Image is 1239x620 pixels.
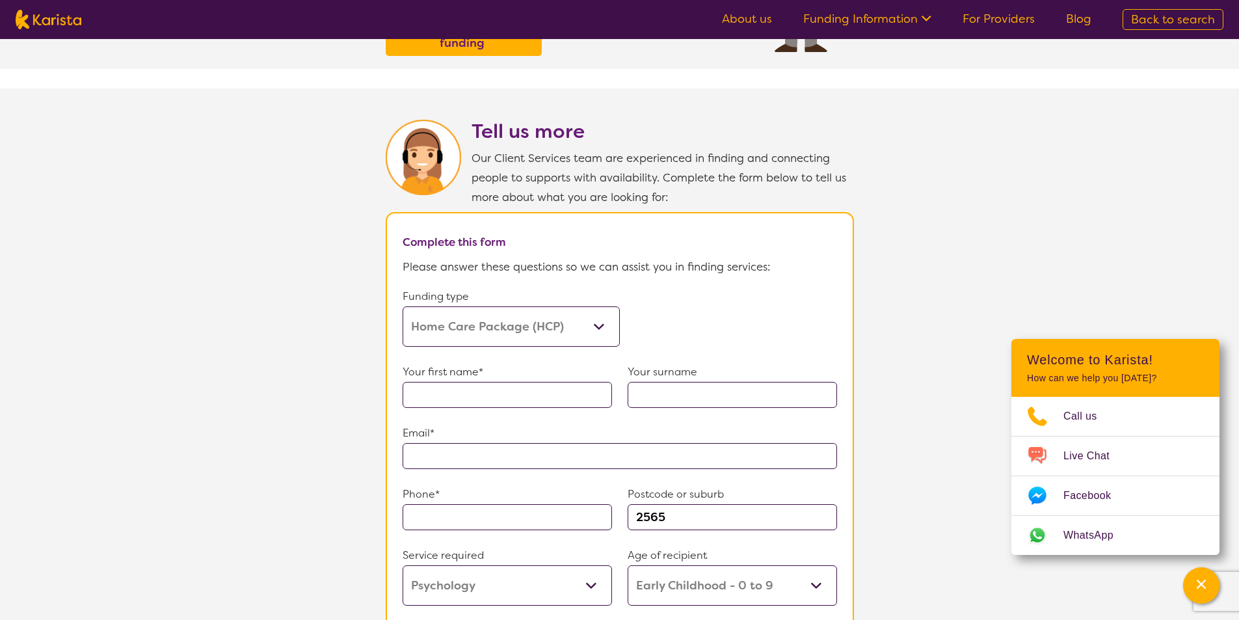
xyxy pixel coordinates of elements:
a: About us [722,11,772,27]
p: Please answer these questions so we can assist you in finding services: [403,257,837,276]
p: How can we help you [DATE]? [1027,373,1204,384]
b: Complete this form [403,235,506,249]
span: Call us [1063,407,1113,426]
a: For Providers [963,11,1035,27]
h2: Welcome to Karista! [1027,352,1204,368]
p: Email* [403,424,837,443]
a: Web link opens in a new tab. [1011,516,1219,555]
a: Find out about HCP funding [389,14,539,53]
h2: Tell us more [472,120,854,143]
p: Service required [403,546,612,565]
ul: Choose channel [1011,397,1219,555]
span: WhatsApp [1063,526,1129,545]
a: Funding Information [803,11,931,27]
span: Facebook [1063,486,1126,505]
p: Funding type [403,287,620,306]
span: Back to search [1131,12,1215,27]
img: Karista logo [16,10,81,29]
p: Postcode or suburb [628,485,837,504]
a: Back to search [1123,9,1223,30]
div: Channel Menu [1011,339,1219,555]
p: Age of recipient [628,546,837,565]
span: Live Chat [1063,446,1125,466]
img: Karista Client Service [386,120,461,195]
p: Phone* [403,485,612,504]
a: Blog [1066,11,1091,27]
p: Your first name* [403,362,612,382]
p: Our Client Services team are experienced in finding and connecting people to supports with availa... [472,148,854,207]
p: Your surname [628,362,837,382]
button: Channel Menu [1183,567,1219,604]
